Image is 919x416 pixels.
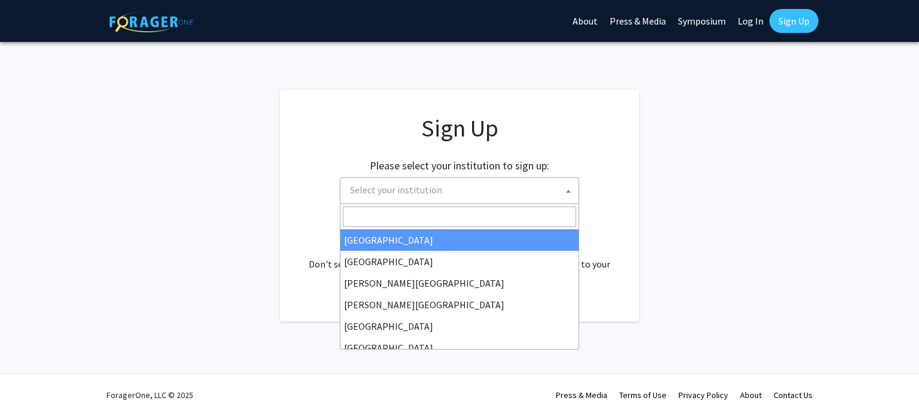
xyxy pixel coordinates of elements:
[678,390,728,400] a: Privacy Policy
[109,11,193,32] img: ForagerOne Logo
[370,159,549,172] h2: Please select your institution to sign up:
[556,390,607,400] a: Press & Media
[345,178,579,202] span: Select your institution
[340,315,579,337] li: [GEOGRAPHIC_DATA]
[350,184,442,196] span: Select your institution
[304,114,615,142] h1: Sign Up
[340,229,579,251] li: [GEOGRAPHIC_DATA]
[343,207,576,227] input: Search
[774,390,813,400] a: Contact Us
[106,374,193,416] div: ForagerOne, LLC © 2025
[340,272,579,294] li: [PERSON_NAME][GEOGRAPHIC_DATA]
[340,294,579,315] li: [PERSON_NAME][GEOGRAPHIC_DATA]
[340,251,579,272] li: [GEOGRAPHIC_DATA]
[9,362,51,407] iframe: Chat
[619,390,667,400] a: Terms of Use
[769,9,818,33] a: Sign Up
[304,228,615,286] div: Already have an account? . Don't see your institution? about bringing ForagerOne to your institut...
[340,177,579,204] span: Select your institution
[740,390,762,400] a: About
[340,337,579,359] li: [GEOGRAPHIC_DATA]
